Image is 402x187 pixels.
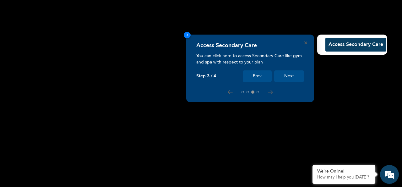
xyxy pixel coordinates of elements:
[243,70,272,82] button: Prev
[304,41,307,44] button: Close
[196,42,257,49] h4: Access Secondary Care
[274,70,304,82] button: Next
[325,38,386,52] button: Access Secondary Care
[196,53,304,65] p: You can click here to access Secondary Care like gym and spa with respect to your plan
[196,74,216,79] p: Step 3 / 4
[317,169,371,174] div: We're Online!
[184,32,191,38] span: 3
[317,175,371,180] p: How may I help you today?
